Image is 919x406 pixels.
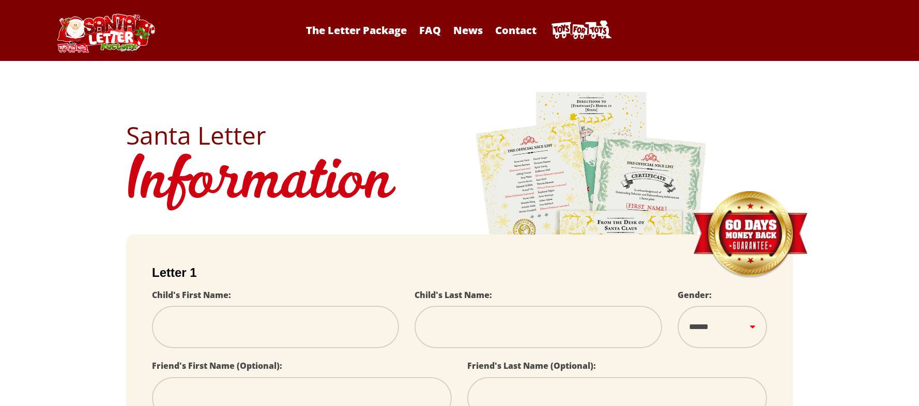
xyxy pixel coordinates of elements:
h2: Letter 1 [152,266,767,280]
label: Child's Last Name: [415,289,492,301]
label: Child's First Name: [152,289,231,301]
img: letters.png [475,90,708,379]
a: The Letter Package [301,23,412,37]
h2: Santa Letter [126,123,793,148]
a: Contact [490,23,542,37]
label: Gender: [678,289,712,301]
label: Friend's Last Name (Optional): [467,360,596,371]
h1: Information [126,148,793,219]
a: FAQ [414,23,446,37]
img: Money Back Guarantee [692,191,808,279]
a: News [448,23,488,37]
label: Friend's First Name (Optional): [152,360,282,371]
img: Santa Letter Logo [54,13,157,53]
